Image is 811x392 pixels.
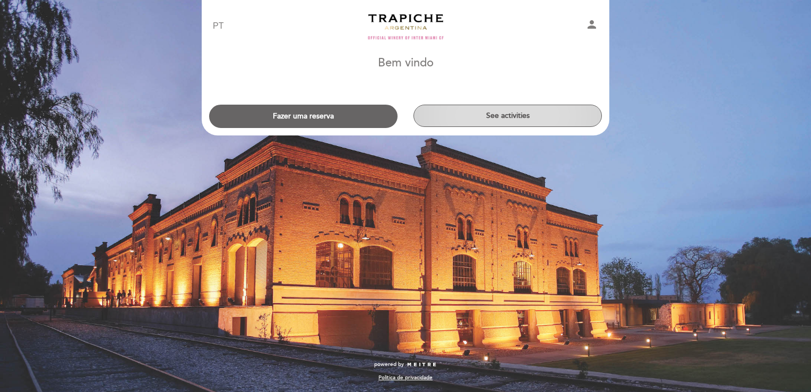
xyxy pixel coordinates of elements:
[339,12,472,41] a: Turismo Trapiche
[413,105,602,127] button: See activities
[585,18,598,31] i: person
[585,18,598,35] button: person
[374,361,404,368] span: powered by
[407,362,437,368] img: MEITRE
[374,361,437,368] a: powered by
[378,374,433,381] a: Política de privacidade
[209,105,398,128] button: Fazer uma reserva
[378,57,434,70] h1: Bem vindo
